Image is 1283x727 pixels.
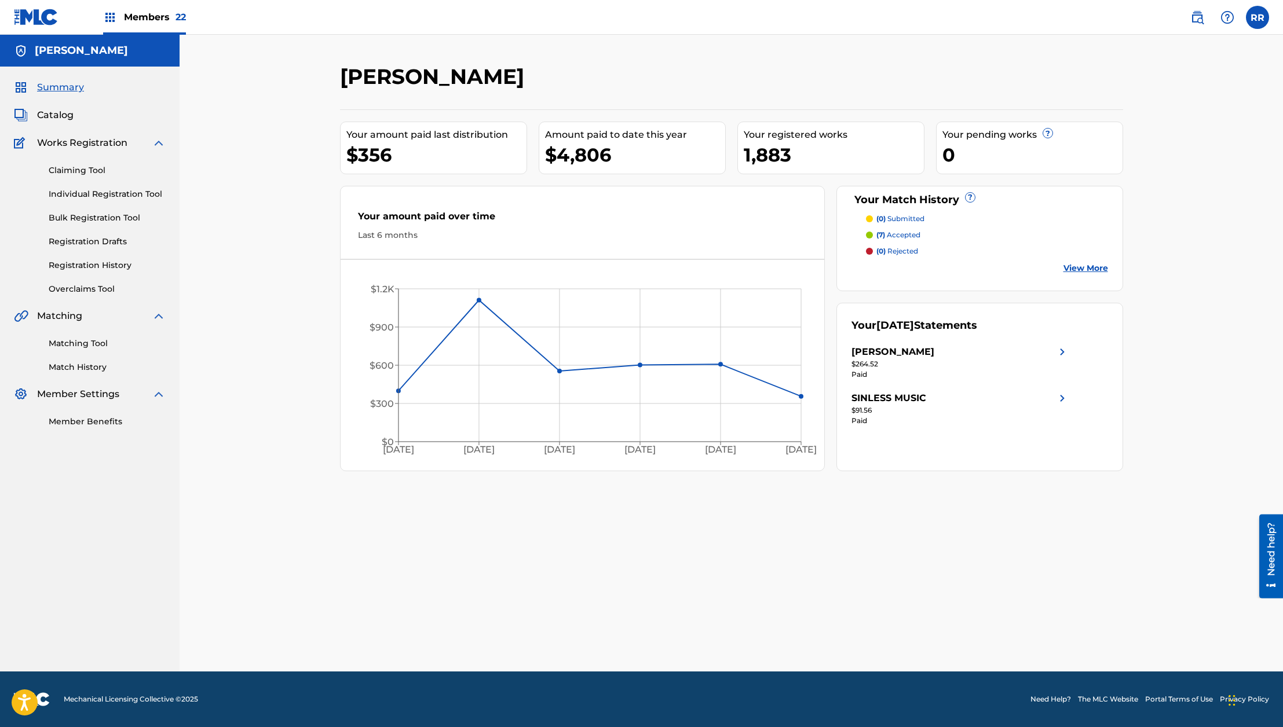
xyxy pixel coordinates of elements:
[64,694,198,704] span: Mechanical Licensing Collective © 2025
[1225,671,1283,727] iframe: Chat Widget
[37,108,74,122] span: Catalog
[1251,514,1283,598] iframe: Resource Center
[544,445,575,456] tspan: [DATE]
[866,214,1108,224] a: (0) submitted
[1229,683,1236,718] div: Drag
[49,188,166,200] a: Individual Registration Tool
[942,128,1123,142] div: Your pending works
[152,309,166,323] img: expand
[1246,6,1269,29] div: User Menu
[1078,694,1138,704] a: The MLC Website
[942,142,1123,168] div: 0
[382,445,414,456] tspan: [DATE]
[124,10,186,24] span: Members
[851,345,934,359] div: [PERSON_NAME]
[785,445,817,456] tspan: [DATE]
[370,284,394,295] tspan: $1.2K
[851,318,977,333] div: Your Statements
[1055,391,1069,405] img: right chevron icon
[744,142,924,168] div: 1,883
[103,10,117,24] img: Top Rightsholders
[14,136,29,150] img: Works Registration
[851,369,1069,380] div: Paid
[851,359,1069,369] div: $264.52
[851,345,1069,380] a: [PERSON_NAME]right chevron icon$264.52Paid
[13,8,28,61] div: Need help?
[369,360,393,371] tspan: $600
[49,259,166,271] a: Registration History
[49,164,166,177] a: Claiming Tool
[14,108,28,122] img: Catalog
[14,80,28,94] img: Summary
[851,391,1069,426] a: SINLESS MUSICright chevron icon$91.56Paid
[744,128,924,142] div: Your registered works
[37,136,127,150] span: Works Registration
[14,692,50,706] img: logo
[705,445,736,456] tspan: [DATE]
[37,80,84,94] span: Summary
[876,247,886,255] span: (0)
[851,405,1069,416] div: $91.56
[176,12,186,23] span: 22
[1220,10,1234,24] img: help
[14,44,28,58] img: Accounts
[1190,10,1204,24] img: search
[340,64,530,90] h2: [PERSON_NAME]
[346,142,527,168] div: $356
[966,193,975,202] span: ?
[49,361,166,373] a: Match History
[1043,128,1052,138] span: ?
[37,309,82,323] span: Matching
[851,192,1108,208] div: Your Match History
[14,108,74,122] a: CatalogCatalog
[545,128,725,142] div: Amount paid to date this year
[14,9,59,25] img: MLC Logo
[1145,694,1213,704] a: Portal Terms of Use
[624,445,656,456] tspan: [DATE]
[14,387,28,401] img: Member Settings
[152,136,166,150] img: expand
[876,230,885,239] span: (7)
[381,436,393,447] tspan: $0
[370,398,393,409] tspan: $300
[876,230,920,240] p: accepted
[876,319,914,332] span: [DATE]
[49,283,166,295] a: Overclaims Tool
[14,80,84,94] a: SummarySummary
[49,212,166,224] a: Bulk Registration Tool
[851,416,1069,426] div: Paid
[876,214,886,223] span: (0)
[1186,6,1209,29] a: Public Search
[369,322,393,333] tspan: $900
[866,230,1108,240] a: (7) accepted
[14,309,28,323] img: Matching
[49,337,166,350] a: Matching Tool
[866,246,1108,256] a: (0) rejected
[1030,694,1071,704] a: Need Help?
[49,416,166,428] a: Member Benefits
[358,229,807,241] div: Last 6 months
[49,236,166,248] a: Registration Drafts
[1063,262,1108,274] a: View More
[152,387,166,401] img: expand
[37,387,119,401] span: Member Settings
[35,44,128,57] h5: SINDEE LEVIN
[463,445,495,456] tspan: [DATE]
[346,128,527,142] div: Your amount paid last distribution
[876,214,924,224] p: submitted
[358,210,807,229] div: Your amount paid over time
[851,391,926,405] div: SINLESS MUSIC
[876,246,918,256] p: rejected
[545,142,725,168] div: $4,806
[1216,6,1239,29] div: Help
[1220,694,1269,704] a: Privacy Policy
[1055,345,1069,359] img: right chevron icon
